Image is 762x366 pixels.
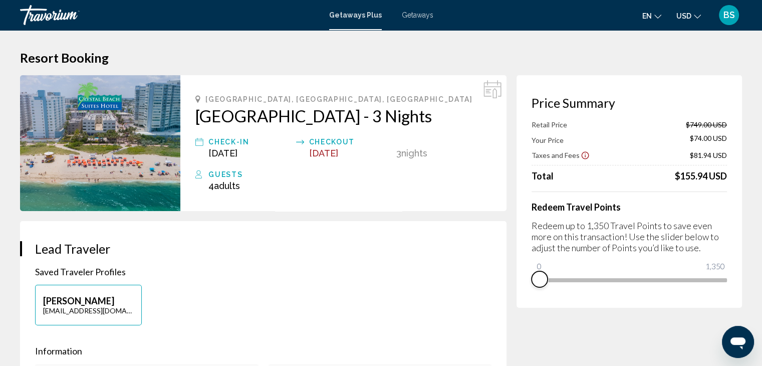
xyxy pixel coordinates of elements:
[35,345,491,356] p: Information
[676,12,691,20] span: USD
[401,148,427,158] span: Nights
[722,326,754,358] iframe: Button to launch messaging window
[690,151,727,159] span: $81.94 USD
[642,9,661,23] button: Change language
[309,148,338,158] span: [DATE]
[208,168,491,180] div: Guests
[532,151,580,159] span: Taxes and Fees
[208,136,291,148] div: Check-In
[205,95,472,103] span: [GEOGRAPHIC_DATA], [GEOGRAPHIC_DATA], [GEOGRAPHIC_DATA]
[642,12,652,20] span: en
[35,285,142,325] button: [PERSON_NAME][EMAIL_ADDRESS][DOMAIN_NAME]
[20,5,319,25] a: Travorium
[214,180,240,191] span: Adults
[686,120,727,129] span: $749.00 USD
[43,306,134,315] p: [EMAIL_ADDRESS][DOMAIN_NAME]
[208,148,237,158] span: [DATE]
[676,9,701,23] button: Change currency
[581,150,590,159] button: Show Taxes and Fees disclaimer
[43,295,134,306] p: [PERSON_NAME]
[309,136,391,148] div: Checkout
[536,260,543,272] span: 0
[35,241,491,256] h3: Lead Traveler
[329,11,382,19] a: Getaways Plus
[402,11,433,19] a: Getaways
[20,50,742,65] h1: Resort Booking
[208,180,240,191] span: 4
[532,136,564,144] span: Your Price
[675,170,727,181] div: $155.94 USD
[532,170,554,181] span: Total
[396,148,401,158] span: 3
[716,5,742,26] button: User Menu
[532,202,727,213] h4: Redeem Travel Points
[704,260,726,272] span: 1,350
[532,120,567,129] span: Retail Price
[690,134,727,145] span: $74.00 USD
[532,220,727,253] p: Redeem up to 1,350 Travel Points to save even more on this transaction! Use the slider below to a...
[195,106,491,126] a: [GEOGRAPHIC_DATA] - 3 Nights
[723,10,735,20] span: BS
[35,266,491,277] p: Saved Traveler Profiles
[532,150,590,160] button: Show Taxes and Fees breakdown
[532,95,727,110] h3: Price Summary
